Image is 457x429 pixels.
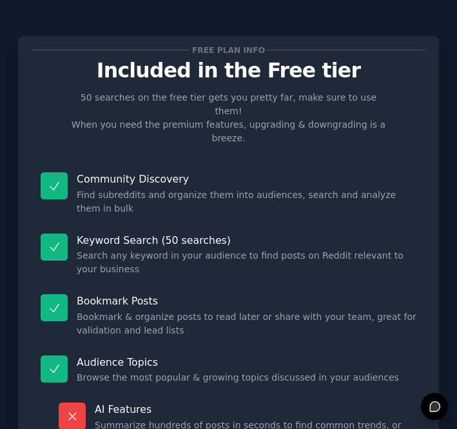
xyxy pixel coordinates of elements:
dd: Bookmark & organize posts to read later or share with your team, great for validation and lead lists [77,310,416,337]
dd: Search any keyword in your audience to find posts on Reddit relevant to your business [77,249,416,276]
p: Bookmark Posts [77,294,416,308]
p: 50 searches on the free tier gets you pretty far, make sure to use them! When you need the premiu... [66,91,391,145]
dd: Browse the most popular & growing topics discussed in your audiences [77,371,416,384]
p: Keyword Search (50 searches) [77,234,416,247]
p: Community Discovery [77,172,416,186]
span: Free plan info [190,43,267,57]
p: Included in the Free tier [32,59,425,82]
p: AI Features [95,403,416,416]
dd: Find subreddits and organize them into audiences, search and analyze them in bulk [77,188,416,215]
p: Audience Topics [77,355,416,369]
